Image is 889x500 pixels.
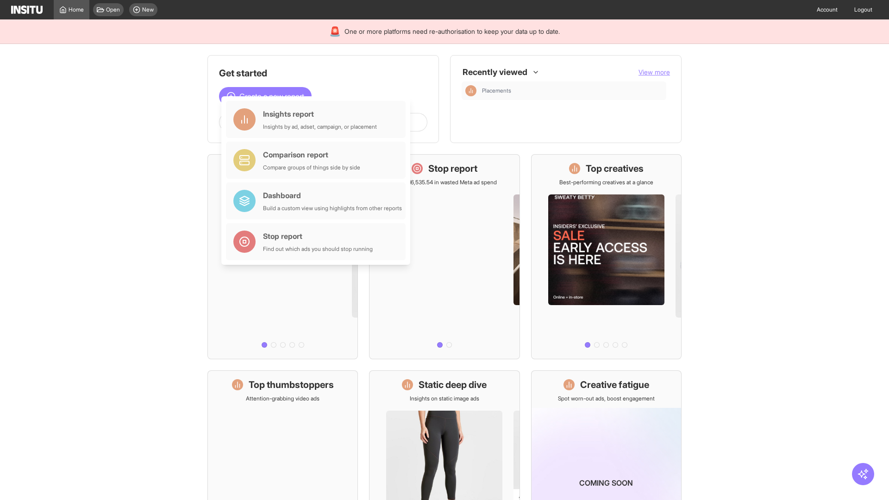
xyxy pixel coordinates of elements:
[329,25,341,38] div: 🚨
[369,154,520,359] a: Stop reportSave £16,535.54 in wasted Meta ad spend
[639,68,670,76] span: View more
[263,190,402,201] div: Dashboard
[428,162,477,175] h1: Stop report
[639,68,670,77] button: View more
[142,6,154,13] span: New
[392,179,497,186] p: Save £16,535.54 in wasted Meta ad spend
[263,164,360,171] div: Compare groups of things side by side
[559,179,653,186] p: Best-performing creatives at a glance
[106,6,120,13] span: Open
[239,91,304,102] span: Create a new report
[219,87,312,106] button: Create a new report
[531,154,682,359] a: Top creativesBest-performing creatives at a glance
[207,154,358,359] a: What's live nowSee all active ads instantly
[219,67,427,80] h1: Get started
[482,87,511,94] span: Placements
[419,378,487,391] h1: Static deep dive
[11,6,43,14] img: Logo
[586,162,644,175] h1: Top creatives
[482,87,663,94] span: Placements
[263,108,377,119] div: Insights report
[263,123,377,131] div: Insights by ad, adset, campaign, or placement
[69,6,84,13] span: Home
[263,149,360,160] div: Comparison report
[246,395,319,402] p: Attention-grabbing video ads
[263,231,373,242] div: Stop report
[410,395,479,402] p: Insights on static image ads
[263,205,402,212] div: Build a custom view using highlights from other reports
[249,378,334,391] h1: Top thumbstoppers
[263,245,373,253] div: Find out which ads you should stop running
[465,85,476,96] div: Insights
[344,27,560,36] span: One or more platforms need re-authorisation to keep your data up to date.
